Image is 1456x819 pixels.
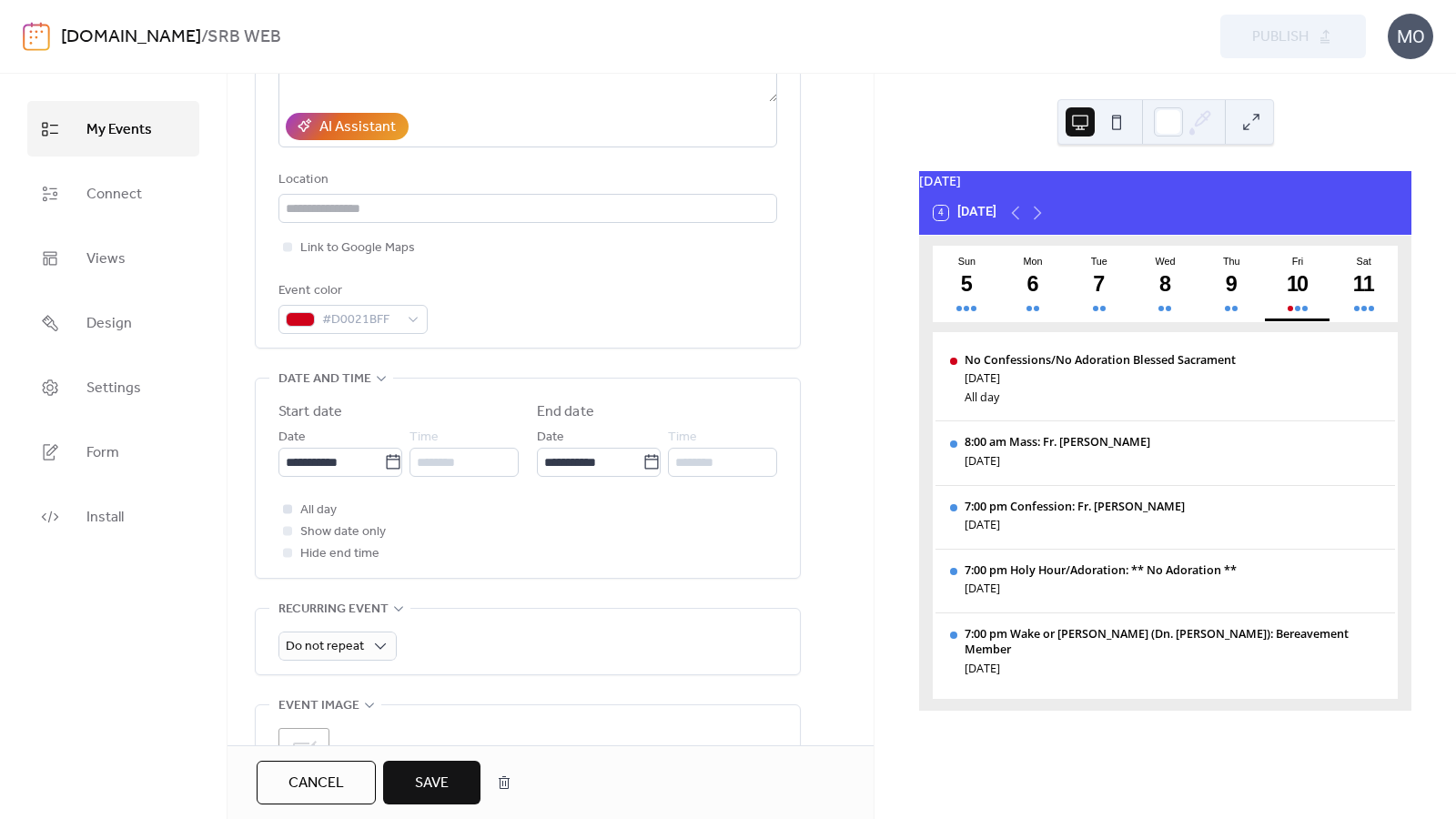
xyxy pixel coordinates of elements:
[965,581,1237,596] div: [DATE]
[300,543,379,565] span: Hide end time
[1137,256,1193,267] div: Wed
[1388,14,1433,59] div: MO
[415,773,449,794] span: Save
[965,434,1150,450] div: 8:00 am Mass: Fr. [PERSON_NAME]
[27,295,199,350] a: Design
[965,499,1185,514] div: 7:00 pm Confession: Fr. [PERSON_NAME]
[939,256,995,267] div: Sun
[965,389,1236,405] div: All day
[27,166,199,221] a: Connect
[537,401,594,423] div: End date
[27,359,199,415] a: Settings
[278,599,389,621] span: Recurring event
[27,424,199,480] a: Form
[965,562,1237,578] div: 7:00 pm Holy Hour/Adoration: ** No Adoration **
[278,427,306,449] span: Date
[27,101,199,157] a: My Events
[965,352,1236,368] div: No Confessions/No Adoration Blessed Sacrament
[278,695,359,717] span: Event image
[1204,256,1259,267] div: Thu
[319,116,396,138] div: AI Assistant
[300,521,386,543] span: Show date only
[1336,256,1391,267] div: Sat
[1284,271,1310,298] div: 10
[1066,247,1132,321] button: Tue7
[965,370,1236,386] div: [DATE]
[383,761,480,804] button: Save
[300,238,415,259] span: Link to Google Maps
[934,247,1000,321] button: Sun5
[86,439,119,467] span: Form
[286,634,364,659] span: Do not repeat
[278,169,773,191] div: Location
[278,401,342,423] div: Start date
[1006,256,1061,267] div: Mon
[278,369,371,390] span: Date and time
[23,22,50,51] img: logo
[1218,271,1245,298] div: 9
[537,427,564,449] span: Date
[965,453,1150,469] div: [DATE]
[86,374,141,402] span: Settings
[409,427,439,449] span: Time
[965,626,1380,657] div: 7:00 pm Wake or [PERSON_NAME] (Dn. [PERSON_NAME]): Bereavement Member
[1071,256,1127,267] div: Tue
[300,500,337,521] span: All day
[61,20,201,55] a: [DOMAIN_NAME]
[27,230,199,286] a: Views
[668,427,697,449] span: Time
[1000,247,1067,321] button: Mon6
[86,309,132,338] span: Design
[27,489,199,544] a: Install
[927,201,1003,225] button: 4[DATE]
[1198,247,1265,321] button: Thu9
[322,309,399,331] span: #D0021BFF
[1086,271,1112,298] div: 7
[278,280,424,302] div: Event color
[1265,247,1331,321] button: Fri10
[288,773,344,794] span: Cancel
[207,20,281,55] b: SRB WEB
[1152,271,1178,298] div: 8
[1350,271,1377,298] div: 11
[86,245,126,273] span: Views
[86,180,142,208] span: Connect
[1132,247,1198,321] button: Wed8
[278,728,329,779] div: ;
[954,271,980,298] div: 5
[86,503,124,531] span: Install
[201,20,207,55] b: /
[1270,256,1326,267] div: Fri
[919,171,1411,191] div: [DATE]
[286,113,409,140] button: AI Assistant
[1330,247,1397,321] button: Sat11
[257,761,376,804] button: Cancel
[1019,271,1046,298] div: 6
[965,661,1380,676] div: [DATE]
[86,116,152,144] span: My Events
[965,517,1185,532] div: [DATE]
